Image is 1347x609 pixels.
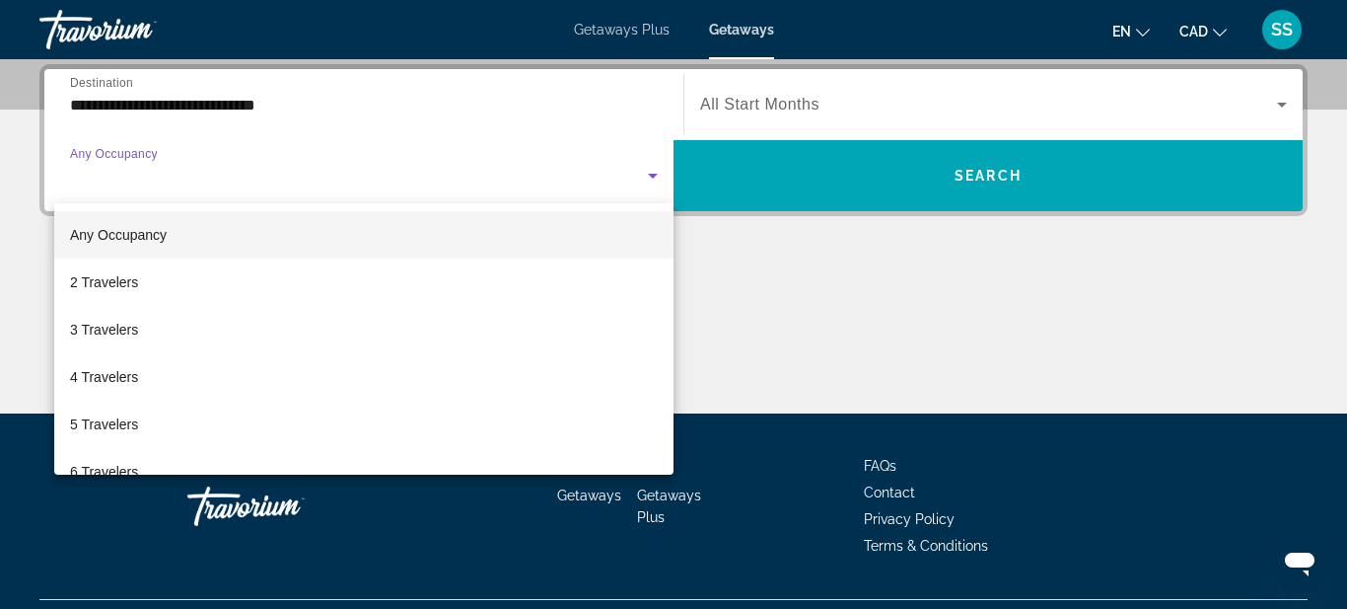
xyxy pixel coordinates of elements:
[70,460,138,484] span: 6 Travelers
[70,270,138,294] span: 2 Travelers
[70,227,167,243] span: Any Occupancy
[1268,530,1331,593] iframe: Button to launch messaging window
[70,318,138,342] span: 3 Travelers
[70,365,138,389] span: 4 Travelers
[70,413,138,436] span: 5 Travelers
